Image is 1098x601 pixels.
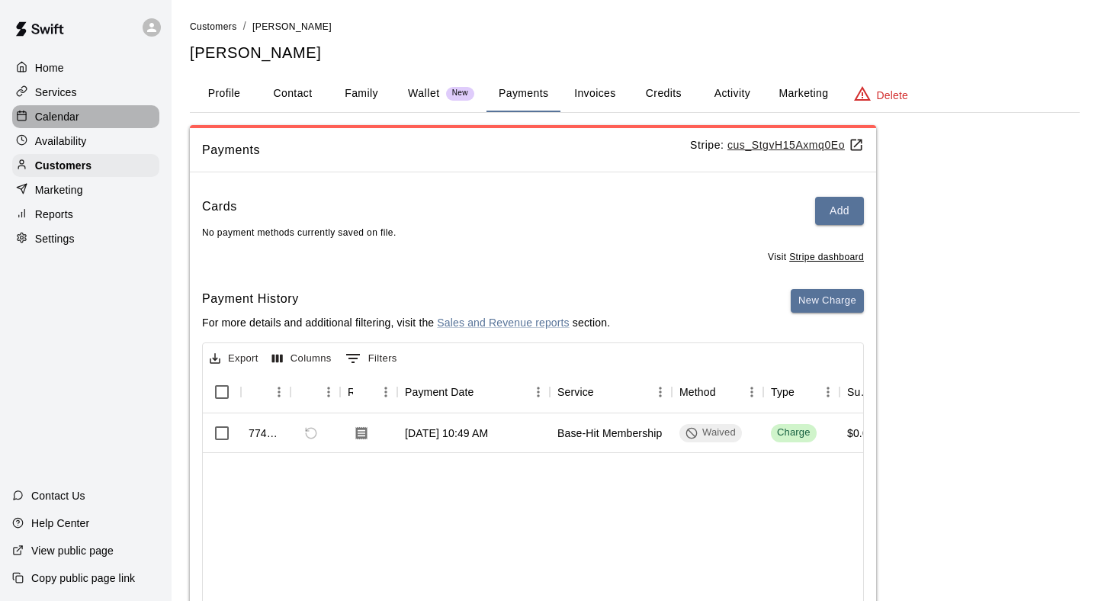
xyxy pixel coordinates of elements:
[35,207,73,222] p: Reports
[795,381,816,403] button: Sort
[340,371,397,413] div: Receipt
[353,381,374,403] button: Sort
[268,381,291,403] button: Menu
[629,76,698,112] button: Credits
[474,381,496,403] button: Sort
[252,21,332,32] span: [PERSON_NAME]
[777,426,811,440] div: Charge
[31,570,135,586] p: Copy public page link
[190,76,258,112] button: Profile
[877,88,908,103] p: Delete
[560,76,629,112] button: Invoices
[291,371,340,413] div: Refund
[789,252,864,262] a: Stripe dashboard
[12,203,159,226] a: Reports
[771,371,795,413] div: Type
[35,158,91,173] p: Customers
[243,18,246,34] li: /
[190,76,1080,112] div: basic tabs example
[190,20,237,32] a: Customers
[35,182,83,198] p: Marketing
[397,371,550,413] div: Payment Date
[12,105,159,128] a: Calendar
[202,289,610,309] h6: Payment History
[405,426,488,441] div: Aug 25, 2025 at 10:49 AM
[679,371,716,413] div: Method
[31,516,89,531] p: Help Center
[298,381,319,403] button: Sort
[202,227,396,238] span: No payment methods currently saved on file.
[327,76,396,112] button: Family
[35,133,87,149] p: Availability
[31,488,85,503] p: Contact Us
[791,289,864,313] button: New Charge
[847,426,875,441] div: $0.00
[727,139,864,151] a: cus_StgvH15Axmq0Eo
[740,381,763,403] button: Menu
[202,140,690,160] span: Payments
[249,381,270,403] button: Sort
[527,381,550,403] button: Menu
[258,76,327,112] button: Contact
[698,76,766,112] button: Activity
[12,178,159,201] a: Marketing
[817,381,840,403] button: Menu
[206,347,262,371] button: Export
[672,371,763,413] div: Method
[190,18,1080,35] nav: breadcrumb
[35,85,77,100] p: Services
[716,381,737,403] button: Sort
[202,315,610,330] p: For more details and additional filtering, visit the section.
[437,317,569,329] a: Sales and Revenue reports
[847,371,872,413] div: Subtotal
[685,426,736,440] div: Waived
[202,197,237,225] h6: Cards
[35,231,75,246] p: Settings
[317,381,340,403] button: Menu
[31,543,114,558] p: View public page
[649,381,672,403] button: Menu
[446,88,474,98] span: New
[557,371,594,413] div: Service
[35,109,79,124] p: Calendar
[190,21,237,32] span: Customers
[374,381,397,403] button: Menu
[241,371,291,413] div: Id
[35,60,64,76] p: Home
[594,381,615,403] button: Sort
[557,426,662,441] div: Base-Hit Membership
[550,371,672,413] div: Service
[815,197,864,225] button: Add
[249,426,283,441] div: 774532
[298,420,324,446] span: Refund payment
[12,154,159,177] a: Customers
[12,227,159,250] a: Settings
[268,347,335,371] button: Select columns
[348,419,375,447] button: Download Receipt
[348,371,353,413] div: Receipt
[12,56,159,79] a: Home
[486,76,560,112] button: Payments
[12,130,159,153] a: Availability
[408,85,440,101] p: Wallet
[766,76,840,112] button: Marketing
[768,250,864,265] span: Visit
[763,371,840,413] div: Type
[690,137,864,153] p: Stripe:
[342,346,401,371] button: Show filters
[405,371,474,413] div: Payment Date
[12,81,159,104] a: Services
[190,43,1080,63] h5: [PERSON_NAME]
